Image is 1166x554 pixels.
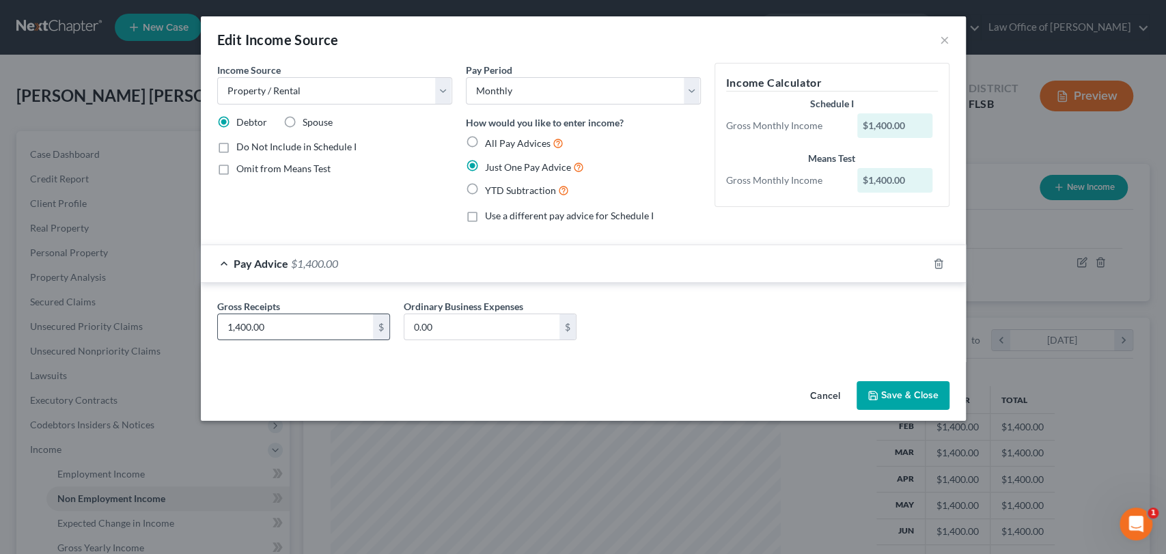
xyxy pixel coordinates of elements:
[857,113,932,138] div: $1,400.00
[291,257,338,270] span: $1,400.00
[485,161,571,173] span: Just One Pay Advice
[719,119,851,133] div: Gross Monthly Income
[217,30,339,49] div: Edit Income Source
[857,168,932,193] div: $1,400.00
[559,314,576,340] div: $
[485,184,556,196] span: YTD Subtraction
[466,115,624,130] label: How would you like to enter income?
[404,299,523,314] label: Ordinary Business Expenses
[485,210,654,221] span: Use a different pay advice for Schedule I
[466,63,512,77] label: Pay Period
[218,314,373,340] input: 0.00
[1120,508,1152,540] iframe: Intercom live chat
[726,152,938,165] div: Means Test
[1148,508,1158,518] span: 1
[799,383,851,410] button: Cancel
[857,381,949,410] button: Save & Close
[719,174,851,187] div: Gross Monthly Income
[485,137,551,149] span: All Pay Advices
[404,314,559,340] input: 0.00
[303,116,333,128] span: Spouse
[373,314,389,340] div: $
[236,163,331,174] span: Omit from Means Test
[726,74,938,92] h5: Income Calculator
[940,31,949,48] button: ×
[726,97,938,111] div: Schedule I
[236,116,267,128] span: Debtor
[217,299,280,314] label: Gross Receipts
[217,64,281,76] span: Income Source
[236,141,357,152] span: Do Not Include in Schedule I
[234,257,288,270] span: Pay Advice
